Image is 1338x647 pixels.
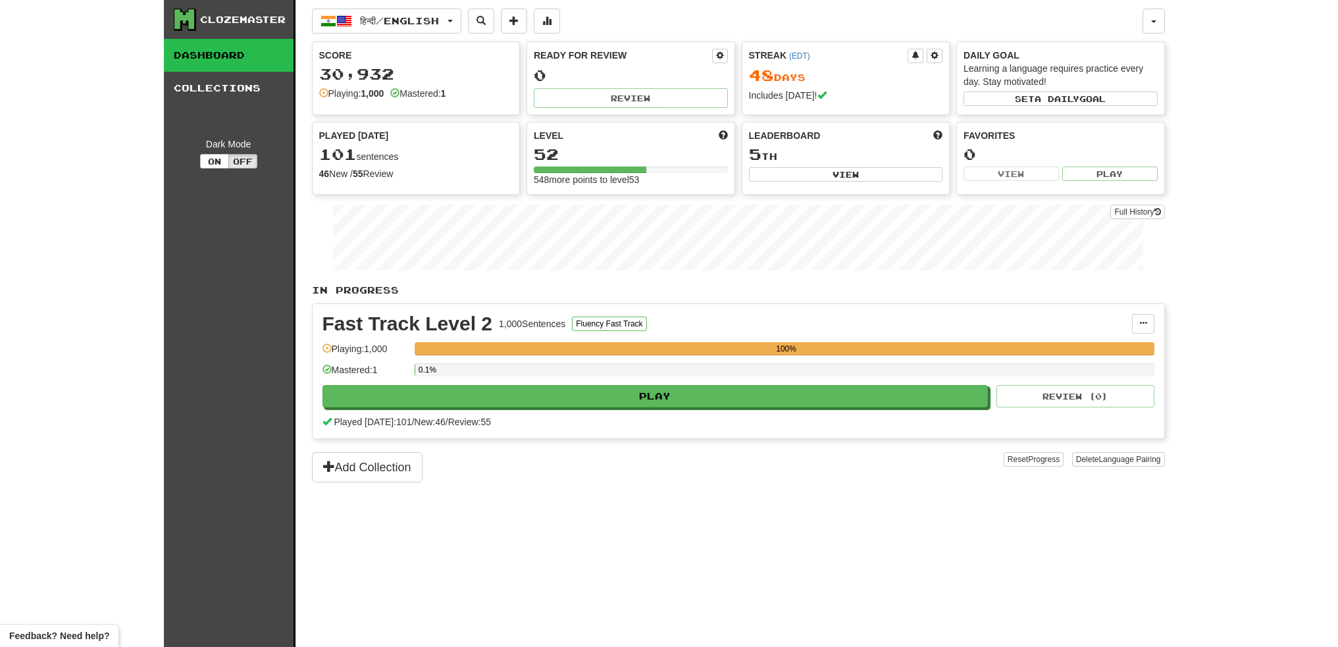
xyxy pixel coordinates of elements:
[322,314,493,334] div: Fast Track Level 2
[749,129,821,142] span: Leaderboard
[322,342,408,364] div: Playing: 1,000
[964,129,1158,142] div: Favorites
[200,154,229,168] button: On
[468,9,494,34] button: Search sentences
[319,129,389,142] span: Played [DATE]
[319,167,513,180] div: New / Review
[164,72,294,105] a: Collections
[419,342,1154,355] div: 100%
[360,15,439,26] span: हिन्दी / English
[719,129,728,142] span: Score more points to level up
[964,91,1158,106] button: Seta dailygoal
[448,417,491,427] span: Review: 55
[534,49,712,62] div: Ready for Review
[322,363,408,385] div: Mastered: 1
[334,417,411,427] span: Played [DATE]: 101
[319,145,357,163] span: 101
[749,49,908,62] div: Streak
[319,66,513,82] div: 30,932
[749,66,774,84] span: 48
[200,13,286,26] div: Clozemaster
[749,67,943,84] div: Day s
[749,89,943,102] div: Includes [DATE]!
[789,51,810,61] a: (EDT)
[534,129,563,142] span: Level
[411,417,414,427] span: /
[1110,205,1164,219] a: Full History
[441,88,446,99] strong: 1
[572,317,646,331] button: Fluency Fast Track
[964,62,1158,88] div: Learning a language requires practice every day. Stay motivated!
[1098,455,1160,464] span: Language Pairing
[501,9,527,34] button: Add sentence to collection
[749,146,943,163] div: th
[996,385,1154,407] button: Review (0)
[749,167,943,182] button: View
[319,168,330,179] strong: 46
[414,417,445,427] span: New: 46
[534,67,728,84] div: 0
[319,87,384,100] div: Playing:
[322,385,989,407] button: Play
[499,317,565,330] div: 1,000 Sentences
[1072,452,1165,467] button: DeleteLanguage Pairing
[534,9,560,34] button: More stats
[312,9,461,34] button: हिन्दी/English
[174,138,284,151] div: Dark Mode
[964,49,1158,62] div: Daily Goal
[164,39,294,72] a: Dashboard
[964,146,1158,163] div: 0
[361,88,384,99] strong: 1,000
[1028,455,1060,464] span: Progress
[964,167,1059,181] button: View
[1035,94,1079,103] span: a daily
[319,49,513,62] div: Score
[534,88,728,108] button: Review
[319,146,513,163] div: sentences
[446,417,448,427] span: /
[1062,167,1158,181] button: Play
[933,129,942,142] span: This week in points, UTC
[534,146,728,163] div: 52
[9,629,109,642] span: Open feedback widget
[534,173,728,186] div: 548 more points to level 53
[228,154,257,168] button: Off
[312,452,423,482] button: Add Collection
[353,168,363,179] strong: 55
[1004,452,1064,467] button: ResetProgress
[312,284,1165,297] p: In Progress
[749,145,761,163] span: 5
[390,87,446,100] div: Mastered:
